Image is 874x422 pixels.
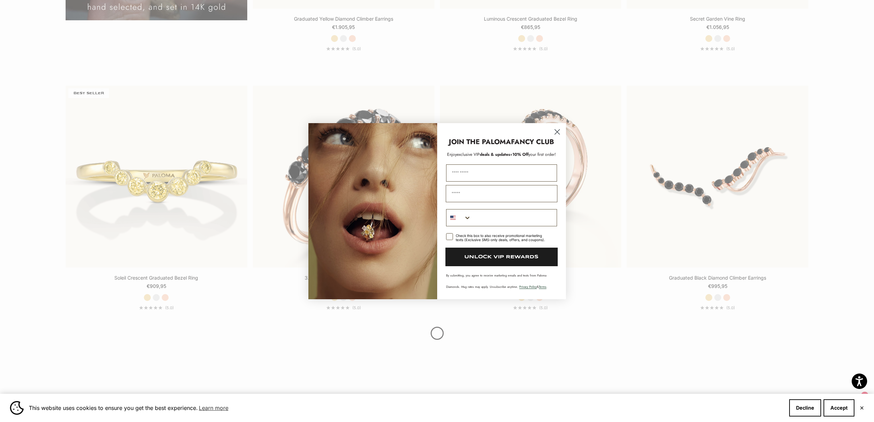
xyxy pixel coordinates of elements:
img: Loading... [308,123,437,299]
button: Search Countries [446,209,471,226]
input: Email [446,185,557,202]
span: Enjoy [447,151,457,158]
span: exclusive VIP [457,151,480,158]
img: Cookie banner [10,401,24,415]
a: Terms [539,284,546,289]
strong: FANCY CLUB [511,137,554,147]
button: Close dialog [551,126,563,138]
strong: JOIN THE PALOMA [449,137,511,147]
button: Close [860,406,864,410]
span: deals & updates [457,151,510,158]
input: First Name [446,164,557,182]
span: This website uses cookies to ensure you get the best experience. [29,403,784,413]
div: Check this box to also receive promotional marketing texts (Exclusive SMS-only deals, offers, and... [456,234,549,242]
span: 10% Off [512,151,529,158]
p: By submitting, you agree to receive marketing emails and texts from Paloma Diamonds. Msg rates ma... [446,273,557,289]
span: & . [519,284,547,289]
button: Decline [789,399,821,416]
a: Privacy Policy [519,284,537,289]
a: Learn more [198,403,229,413]
button: Accept [824,399,854,416]
span: + your first order! [510,151,556,158]
button: UNLOCK VIP REWARDS [445,248,558,266]
img: United States [450,215,456,220]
